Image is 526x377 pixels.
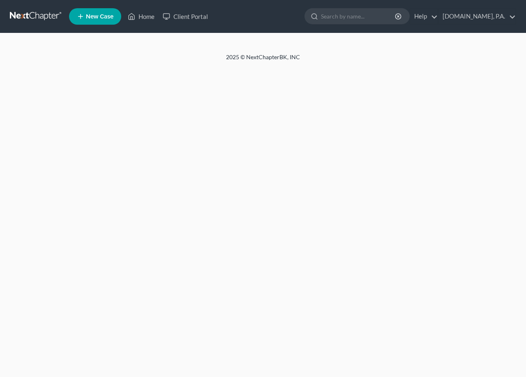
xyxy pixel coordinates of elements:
input: Search by name... [321,9,396,24]
a: Client Portal [159,9,212,24]
a: Home [124,9,159,24]
a: Help [410,9,438,24]
span: New Case [86,14,113,20]
a: [DOMAIN_NAME], P.A. [438,9,516,24]
div: 2025 © NextChapterBK, INC [29,53,497,68]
